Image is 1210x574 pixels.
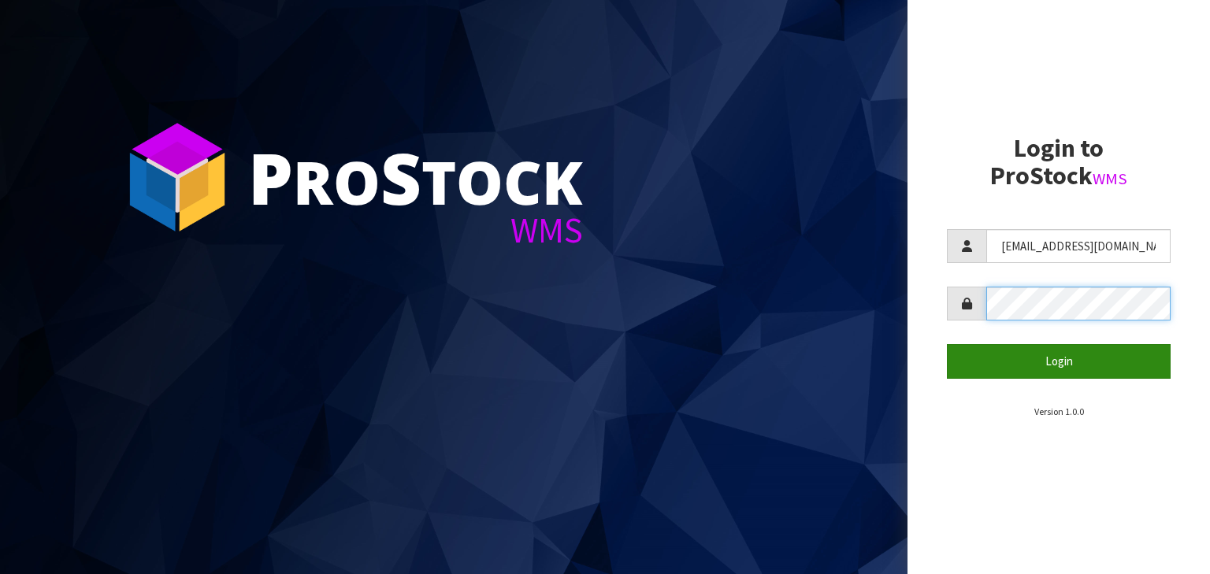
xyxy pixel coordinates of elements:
div: WMS [248,213,583,248]
span: P [248,129,293,225]
img: ProStock Cube [118,118,236,236]
span: S [380,129,421,225]
small: Version 1.0.0 [1034,406,1084,417]
input: Username [986,229,1171,263]
h2: Login to ProStock [947,135,1171,190]
div: ro tock [248,142,583,213]
small: WMS [1093,168,1127,189]
button: Login [947,344,1171,378]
